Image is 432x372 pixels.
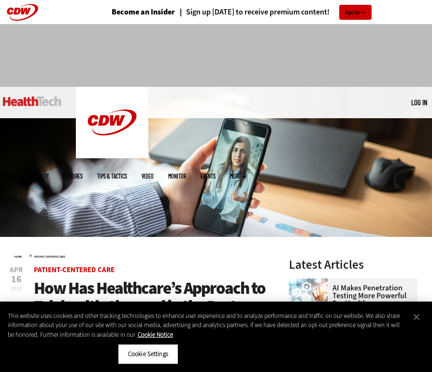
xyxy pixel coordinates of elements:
[118,344,178,364] button: Cookie Settings
[411,98,427,107] a: Log in
[289,259,418,271] h3: Latest Articles
[76,151,148,161] a: CDW
[168,173,186,179] a: MonITor
[10,266,23,274] span: Apr
[76,87,148,158] img: Home
[289,278,328,317] img: Healthcare and hacking concept
[40,34,392,77] iframe: advertisement
[289,278,332,286] a: Healthcare and hacking concept
[34,265,115,275] a: Patient-Centered Care
[142,173,154,179] a: Video
[3,96,61,106] img: Home
[8,311,403,340] div: This website uses cookies and other tracking technologies to enhance user experience and to analy...
[411,97,427,108] div: User menu
[230,173,246,179] span: More
[112,8,175,16] a: Become an Insider
[406,306,427,328] button: Close
[339,5,372,20] a: Sign Up
[63,173,83,179] a: Features
[10,275,23,284] span: 16
[34,277,265,336] span: How Has Healthcare’s Approach to Telehealth Changed in the Past 5 Years?
[34,255,65,259] a: Patient-Centered Care
[11,285,22,292] span: 2025
[289,284,412,315] a: AI Makes Penetration Testing More Powerful for Healthcare Organizations
[201,173,216,179] a: Events
[29,173,49,179] span: Specialty
[97,173,127,179] a: Tips & Tactics
[175,8,330,16] a: Sign up [DATE] to receive premium content!
[138,331,173,339] a: More information about your privacy
[14,251,280,259] div: »
[14,255,22,259] a: Home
